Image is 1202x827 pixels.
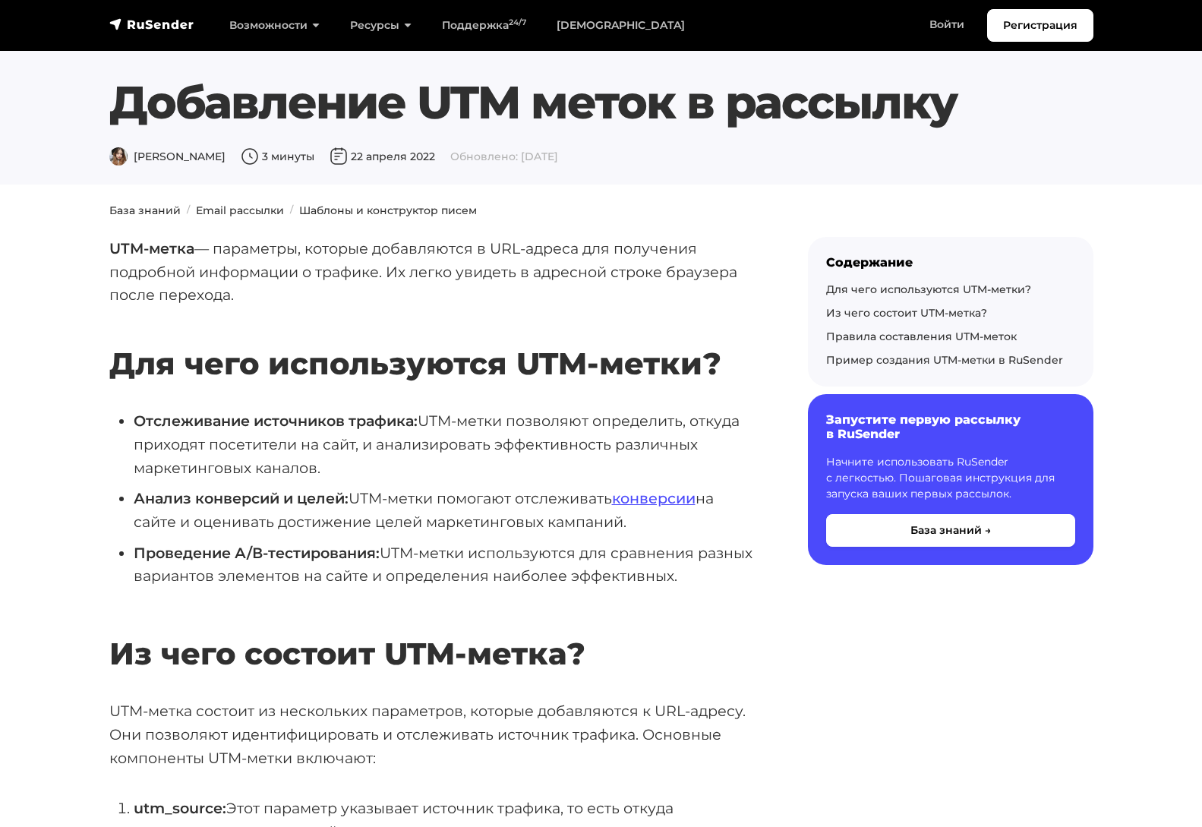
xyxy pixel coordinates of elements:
a: Для чего используются UTM-метки? [826,283,1031,296]
div: Содержание [826,255,1075,270]
sup: 24/7 [509,17,526,27]
a: Правила составления UTM-меток [826,330,1017,343]
li: UTM-метки позволяют определить, откуда приходят посетители на сайт, и анализировать эффективность... [134,409,759,479]
a: Email рассылки [196,204,284,217]
h2: Для чего используются UTM-метки? [109,301,759,382]
a: [DEMOGRAPHIC_DATA] [541,10,700,41]
span: [PERSON_NAME] [109,150,226,163]
strong: Отслеживание источников трафика: [134,412,418,430]
a: Пример создания UTM-метки в RuSender [826,353,1063,367]
a: конверсии [612,489,696,507]
strong: UTM-метка [109,239,194,257]
span: 22 апреля 2022 [330,150,435,163]
a: Поддержка24/7 [427,10,541,41]
span: Обновлено: [DATE] [450,150,558,163]
strong: utm_source: [134,799,226,817]
h2: Из чего состоит UTM-метка? [109,591,759,672]
img: Дата публикации [330,147,348,166]
a: Шаблоны и конструктор писем [299,204,477,217]
p: UTM-метка состоит из нескольких параметров, которые добавляются к URL-адресу. Они позволяют идент... [109,699,759,769]
a: Из чего состоит UTM-метка? [826,306,987,320]
p: Начните использовать RuSender с легкостью. Пошаговая инструкция для запуска ваших первых рассылок. [826,454,1075,502]
span: 3 минуты [241,150,314,163]
a: Возможности [214,10,335,41]
h6: Запустите первую рассылку в RuSender [826,412,1075,441]
button: База знаний → [826,514,1075,547]
strong: Проведение А/В-тестирования: [134,544,380,562]
a: Запустите первую рассылку в RuSender Начните использовать RuSender с легкостью. Пошаговая инструк... [808,394,1093,564]
a: Регистрация [987,9,1093,42]
a: База знаний [109,204,181,217]
p: — параметры, которые добавляются в URL-адреса для получения подробной информации о трафике. Их ле... [109,237,759,307]
li: UTM-метки используются для сравнения разных вариантов элементов на сайте и определения наиболее э... [134,541,759,588]
h1: Добавление UTM меток в рассылку [109,75,1093,130]
a: Ресурсы [335,10,427,41]
li: UTM-метки помогают отслеживать на сайте и оценивать достижение целей маркетинговых кампаний. [134,487,759,533]
a: Войти [914,9,980,40]
nav: breadcrumb [100,203,1103,219]
strong: Анализ конверсий и целей: [134,489,349,507]
img: RuSender [109,17,194,32]
img: Время чтения [241,147,259,166]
